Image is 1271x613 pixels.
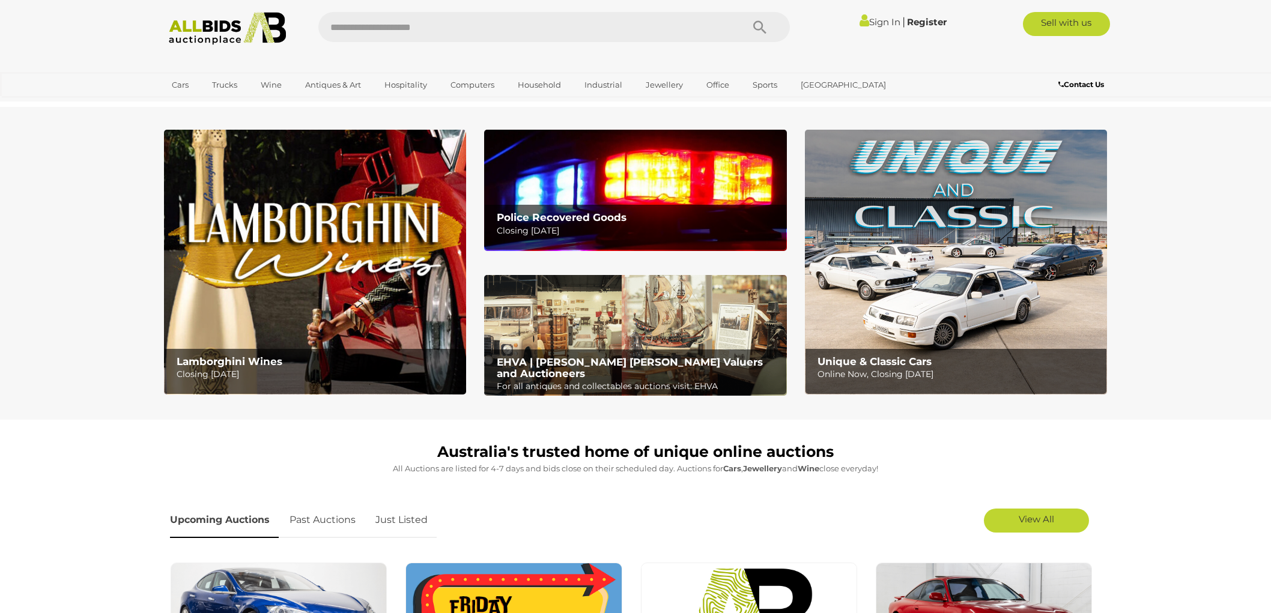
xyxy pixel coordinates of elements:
[297,75,369,95] a: Antiques & Art
[170,503,279,538] a: Upcoming Auctions
[730,12,790,42] button: Search
[818,367,1100,382] p: Online Now, Closing [DATE]
[170,444,1101,461] h1: Australia's trusted home of unique online auctions
[164,130,466,394] a: Lamborghini Wines Lamborghini Wines Closing [DATE]
[984,509,1089,533] a: View All
[1023,12,1110,36] a: Sell with us
[805,130,1107,394] a: Unique & Classic Cars Unique & Classic Cars Online Now, Closing [DATE]
[497,223,780,238] p: Closing [DATE]
[1019,513,1054,525] span: View All
[1058,78,1107,91] a: Contact Us
[497,211,626,223] b: Police Recovered Goods
[484,130,786,250] a: Police Recovered Goods Police Recovered Goods Closing [DATE]
[743,464,782,473] strong: Jewellery
[366,503,437,538] a: Just Listed
[1058,80,1104,89] b: Contact Us
[860,16,900,28] a: Sign In
[377,75,435,95] a: Hospitality
[484,130,786,250] img: Police Recovered Goods
[484,275,786,396] a: EHVA | Evans Hastings Valuers and Auctioneers EHVA | [PERSON_NAME] [PERSON_NAME] Valuers and Auct...
[164,75,196,95] a: Cars
[638,75,691,95] a: Jewellery
[793,75,894,95] a: [GEOGRAPHIC_DATA]
[798,464,819,473] strong: Wine
[177,355,282,367] b: Lamborghini Wines
[818,355,932,367] b: Unique & Classic Cars
[723,464,741,473] strong: Cars
[805,130,1107,394] img: Unique & Classic Cars
[170,462,1101,476] p: All Auctions are listed for 4-7 days and bids close on their scheduled day. Auctions for , and cl...
[253,75,290,95] a: Wine
[907,16,947,28] a: Register
[745,75,785,95] a: Sports
[577,75,630,95] a: Industrial
[497,379,780,394] p: For all antiques and collectables auctions visit: EHVA
[204,75,245,95] a: Trucks
[162,12,293,45] img: Allbids.com.au
[699,75,737,95] a: Office
[177,367,460,382] p: Closing [DATE]
[484,275,786,396] img: EHVA | Evans Hastings Valuers and Auctioneers
[510,75,569,95] a: Household
[281,503,365,538] a: Past Auctions
[164,130,466,394] img: Lamborghini Wines
[497,356,763,379] b: EHVA | [PERSON_NAME] [PERSON_NAME] Valuers and Auctioneers
[443,75,502,95] a: Computers
[902,15,905,28] span: |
